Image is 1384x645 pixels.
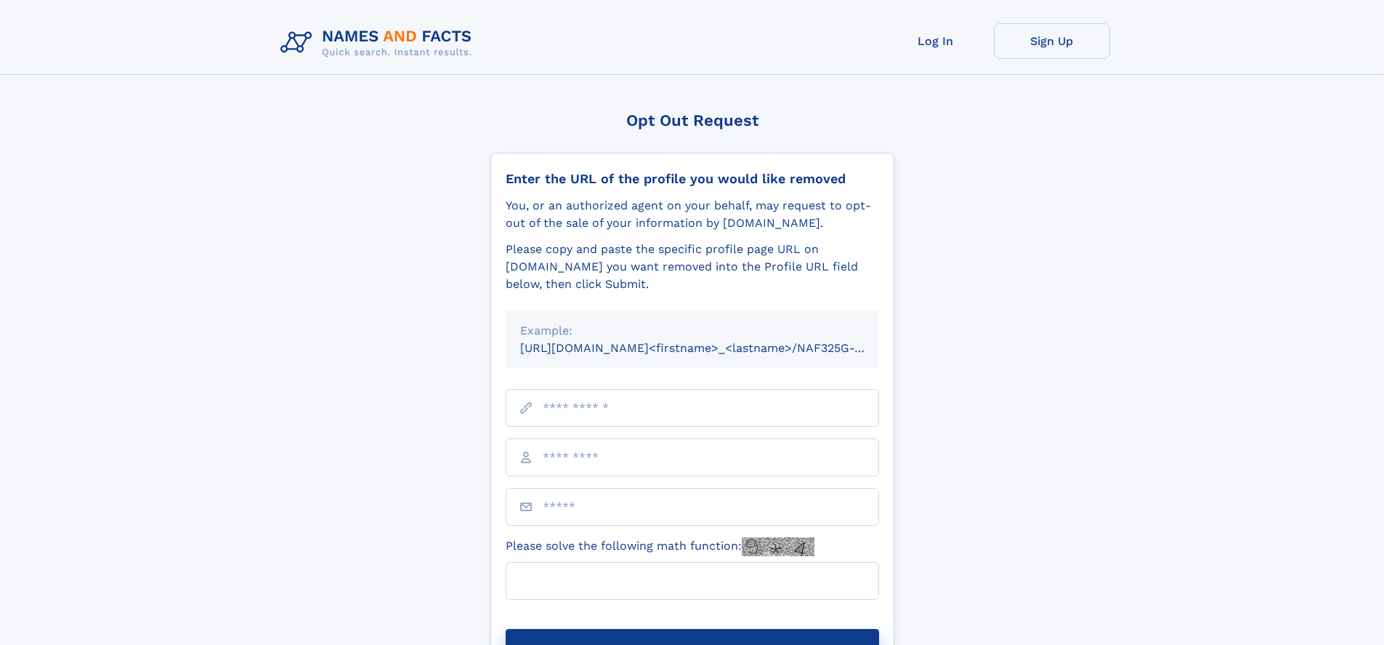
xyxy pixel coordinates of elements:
[520,341,907,355] small: [URL][DOMAIN_NAME]<firstname>_<lastname>/NAF325G-xxxxxxxx
[506,171,879,187] div: Enter the URL of the profile you would like removed
[994,23,1110,59] a: Sign Up
[506,241,879,293] div: Please copy and paste the specific profile page URL on [DOMAIN_NAME] you want removed into the Pr...
[490,111,894,129] div: Opt Out Request
[506,537,814,556] label: Please solve the following math function:
[520,322,865,340] div: Example:
[506,197,879,232] div: You, or an authorized agent on your behalf, may request to opt-out of the sale of your informatio...
[275,23,484,63] img: Logo Names and Facts
[878,23,994,59] a: Log In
